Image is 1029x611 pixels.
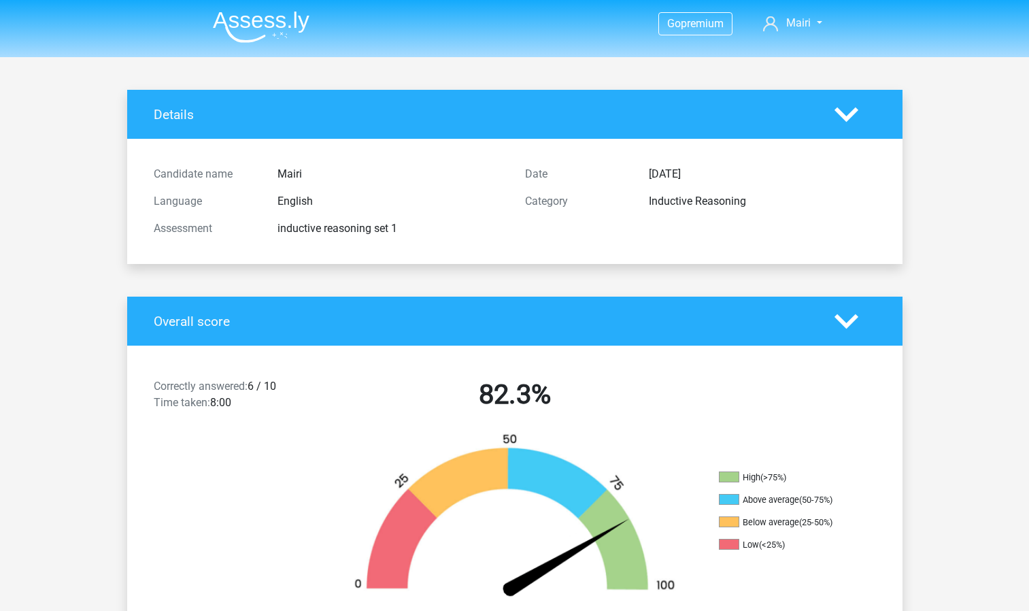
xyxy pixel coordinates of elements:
[339,378,690,411] h2: 82.3%
[681,17,724,30] span: premium
[759,540,785,550] div: (<25%)
[667,17,681,30] span: Go
[799,495,832,505] div: (50-75%)
[267,220,515,237] div: inductive reasoning set 1
[639,193,886,210] div: Inductive Reasoning
[213,11,309,43] img: Assessly
[154,314,814,329] h4: Overall score
[760,472,786,482] div: (>75%)
[639,166,886,182] div: [DATE]
[659,14,732,33] a: Gopremium
[154,107,814,122] h4: Details
[154,396,210,409] span: Time taken:
[799,517,832,527] div: (25-50%)
[144,378,329,416] div: 6 / 10 8:00
[267,166,515,182] div: Mairi
[719,539,855,551] li: Low
[331,433,698,604] img: 82.0790d660cc64.png
[719,494,855,506] li: Above average
[786,16,811,29] span: Mairi
[719,516,855,529] li: Below average
[515,193,639,210] div: Category
[144,166,267,182] div: Candidate name
[515,166,639,182] div: Date
[267,193,515,210] div: English
[154,380,248,393] span: Correctly answered:
[144,220,267,237] div: Assessment
[758,15,827,31] a: Mairi
[144,193,267,210] div: Language
[719,472,855,484] li: High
